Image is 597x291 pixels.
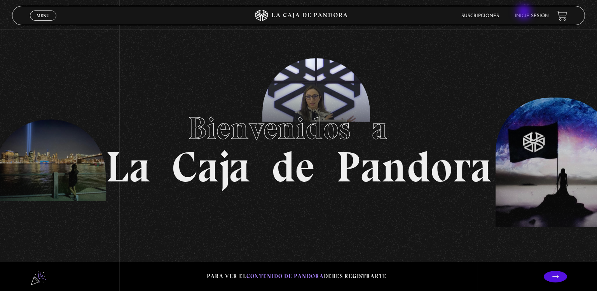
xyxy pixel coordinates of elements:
h1: La Caja de Pandora [106,103,492,188]
p: Para ver el debes registrarte [207,271,387,282]
span: Menu [37,13,49,18]
span: Bienvenidos a [188,110,409,147]
span: Cerrar [34,20,52,25]
a: View your shopping cart [557,10,567,21]
a: Suscripciones [461,14,499,18]
a: Inicie sesión [515,14,549,18]
span: contenido de Pandora [246,273,324,280]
